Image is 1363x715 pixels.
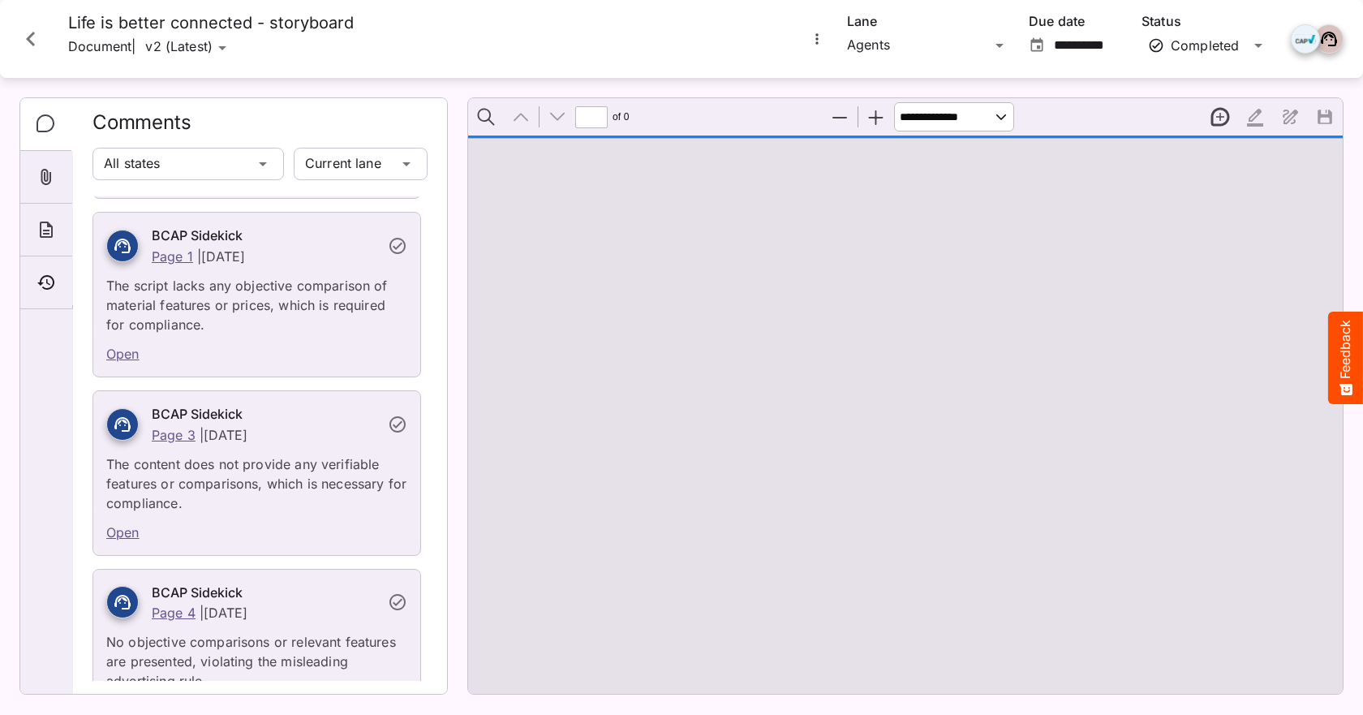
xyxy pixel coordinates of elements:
p: [DATE] [204,605,247,621]
a: Open [106,524,140,541]
button: Zoom Out [823,100,857,134]
div: All states [92,148,253,180]
p: [DATE] [204,427,247,443]
a: Page 1 [152,248,193,265]
div: Attachments [20,151,72,204]
button: Find in Document [469,100,503,134]
button: New thread [1203,100,1237,134]
p: | [200,427,204,443]
h2: Comments [92,111,428,144]
div: About [20,204,72,256]
div: Comments [20,98,73,151]
p: Document [68,33,131,62]
div: Current lane [294,148,397,180]
a: Open [106,346,140,362]
div: Completed [1148,37,1244,54]
h6: BCAP Sidekick [152,583,378,604]
div: Agents [847,32,990,58]
button: Zoom In [859,100,893,134]
a: Page 3 [152,427,196,443]
h6: BCAP Sidekick [152,404,378,425]
p: | [200,605,204,621]
div: Timeline [20,256,72,309]
h4: Life is better connected - storyboard [68,13,354,33]
button: Feedback [1328,312,1363,404]
button: More options for Life is better connected - storyboard [806,28,828,50]
p: The script lacks any objective comparison of material features or prices, which is required for c... [106,266,407,334]
a: Page 4 [152,605,196,621]
h6: BCAP Sidekick [152,226,378,247]
p: The content does not provide any verifiable features or comparisons, which is necessary for compl... [106,445,407,513]
p: [DATE] [201,248,245,265]
button: Close card [6,15,55,63]
p: | [197,248,201,265]
div: v2 (Latest) [145,37,213,60]
p: No objective comparisons or relevant features are presented, violating the misleading advertising... [106,622,407,691]
button: Open [1026,35,1047,56]
span: | [131,37,135,56]
span: of ⁨0⁩ [610,100,633,134]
